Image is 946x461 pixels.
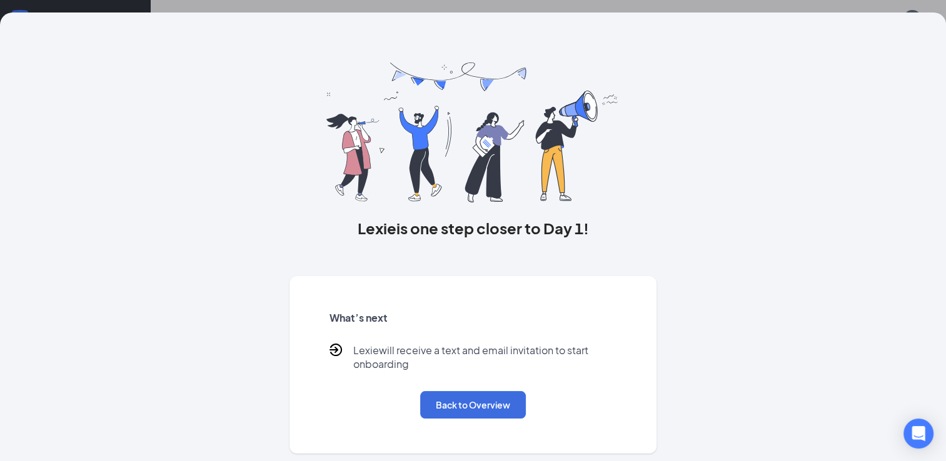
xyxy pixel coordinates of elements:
div: Open Intercom Messenger [903,419,933,449]
h5: What’s next [330,311,616,325]
button: Back to Overview [420,391,526,419]
p: Lexie will receive a text and email invitation to start onboarding [353,344,616,371]
h3: Lexie is one step closer to Day 1! [289,217,657,239]
img: you are all set [326,62,620,202]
